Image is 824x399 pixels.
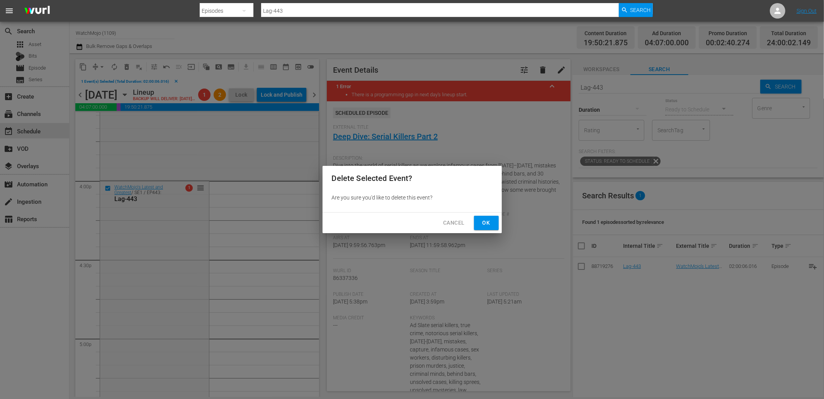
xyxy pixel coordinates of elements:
[323,191,502,205] div: Are you sure you'd like to delete this event?
[332,172,493,184] h2: Delete Selected Event?
[480,218,493,228] span: Ok
[630,3,651,17] span: Search
[19,2,56,20] img: ans4CAIJ8jUAAAAAAAAAAAAAAAAAAAAAAAAgQb4GAAAAAAAAAAAAAAAAAAAAAAAAJMjXAAAAAAAAAAAAAAAAAAAAAAAAgAT5G...
[474,216,499,230] button: Ok
[797,8,817,14] a: Sign Out
[437,216,471,230] button: Cancel
[5,6,14,15] span: menu
[443,218,464,228] span: Cancel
